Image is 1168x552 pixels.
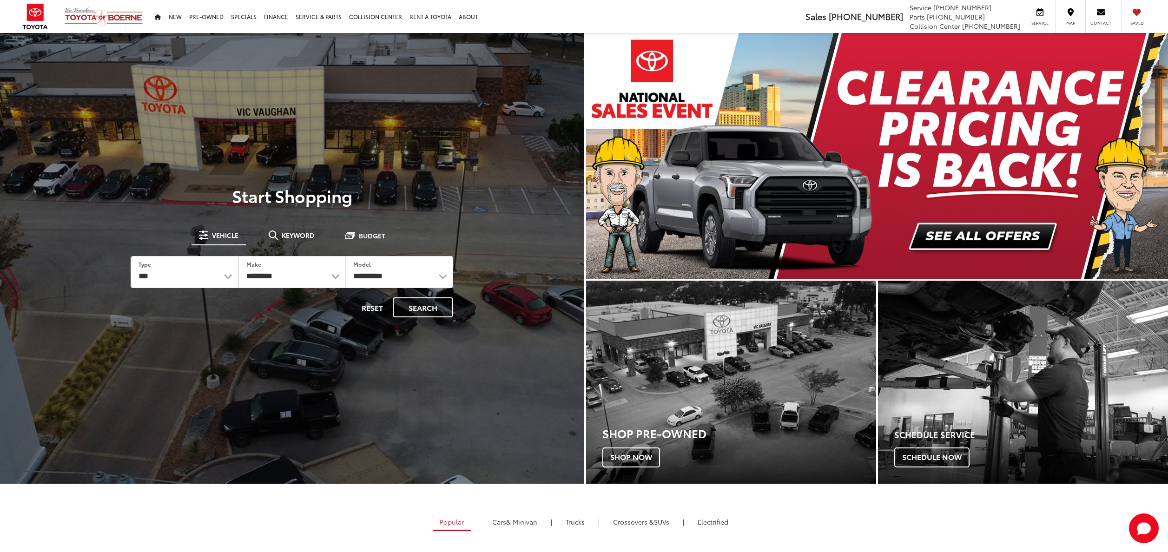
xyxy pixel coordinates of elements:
div: Toyota [586,281,876,484]
span: Crossovers & [613,517,654,526]
span: Service [910,3,931,12]
a: Cars [485,514,544,530]
span: Contact [1090,20,1111,26]
span: Collision Center [910,21,960,31]
span: Shop Now [602,447,660,467]
span: Map [1060,20,1081,26]
label: Model [353,260,371,268]
span: [PHONE_NUMBER] [962,21,1020,31]
button: Toggle Chat Window [1129,513,1159,543]
span: Budget [359,232,385,239]
span: Saved [1127,20,1147,26]
a: SUVs [606,514,676,530]
span: Keyword [282,232,315,238]
img: Vic Vaughan Toyota of Boerne [64,7,143,26]
li: | [680,517,686,526]
span: Parts [910,12,925,21]
label: Make [246,260,261,268]
button: Reset [354,297,391,317]
span: Schedule Now [894,447,970,467]
span: & Minivan [506,517,537,526]
svg: Start Chat [1129,513,1159,543]
h4: Schedule Service [894,430,1168,440]
span: Sales [805,10,826,22]
li: | [596,517,602,526]
button: Click to view next picture. [1081,52,1168,260]
a: Trucks [559,514,592,530]
li: | [475,517,481,526]
button: Search [393,297,453,317]
span: Vehicle [212,232,238,238]
span: [PHONE_NUMBER] [927,12,985,21]
span: [PHONE_NUMBER] [933,3,991,12]
a: Schedule Service Schedule Now [878,281,1168,484]
span: [PHONE_NUMBER] [829,10,903,22]
li: | [548,517,554,526]
div: Toyota [878,281,1168,484]
h3: Shop Pre-Owned [602,427,876,439]
button: Click to view previous picture. [586,52,673,260]
label: Type [139,260,151,268]
a: Shop Pre-Owned Shop Now [586,281,876,484]
p: Start Shopping [39,186,545,205]
a: Electrified [691,514,735,530]
span: Service [1029,20,1050,26]
a: Popular [433,514,471,531]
